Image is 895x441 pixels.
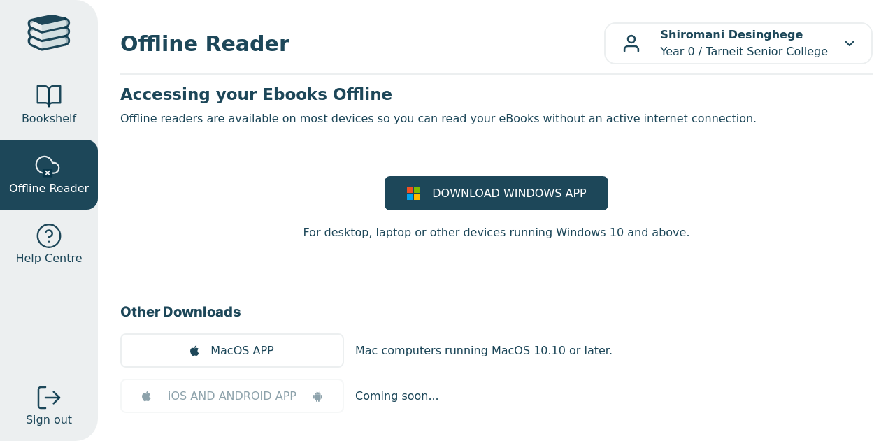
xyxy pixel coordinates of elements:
[120,110,873,127] p: Offline readers are available on most devices so you can read your eBooks without an active inter...
[385,176,608,210] a: DOWNLOAD WINDOWS APP
[168,388,296,405] span: iOS AND ANDROID APP
[432,185,586,202] span: DOWNLOAD WINDOWS APP
[355,342,613,359] p: Mac computers running MacOS 10.10 or later.
[210,342,273,359] span: MacOS APP
[15,250,82,267] span: Help Centre
[9,180,89,197] span: Offline Reader
[120,301,873,322] h3: Other Downloads
[303,224,689,241] p: For desktop, laptop or other devices running Windows 10 and above.
[661,27,828,60] p: Year 0 / Tarneit Senior College
[661,28,803,41] b: Shiromani Desinghege
[120,28,604,59] span: Offline Reader
[22,110,76,127] span: Bookshelf
[604,22,873,64] button: Shiromani DesinghegeYear 0 / Tarneit Senior College
[120,333,344,368] a: MacOS APP
[26,412,72,428] span: Sign out
[120,84,873,105] h3: Accessing your Ebooks Offline
[355,388,439,405] p: Coming soon...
